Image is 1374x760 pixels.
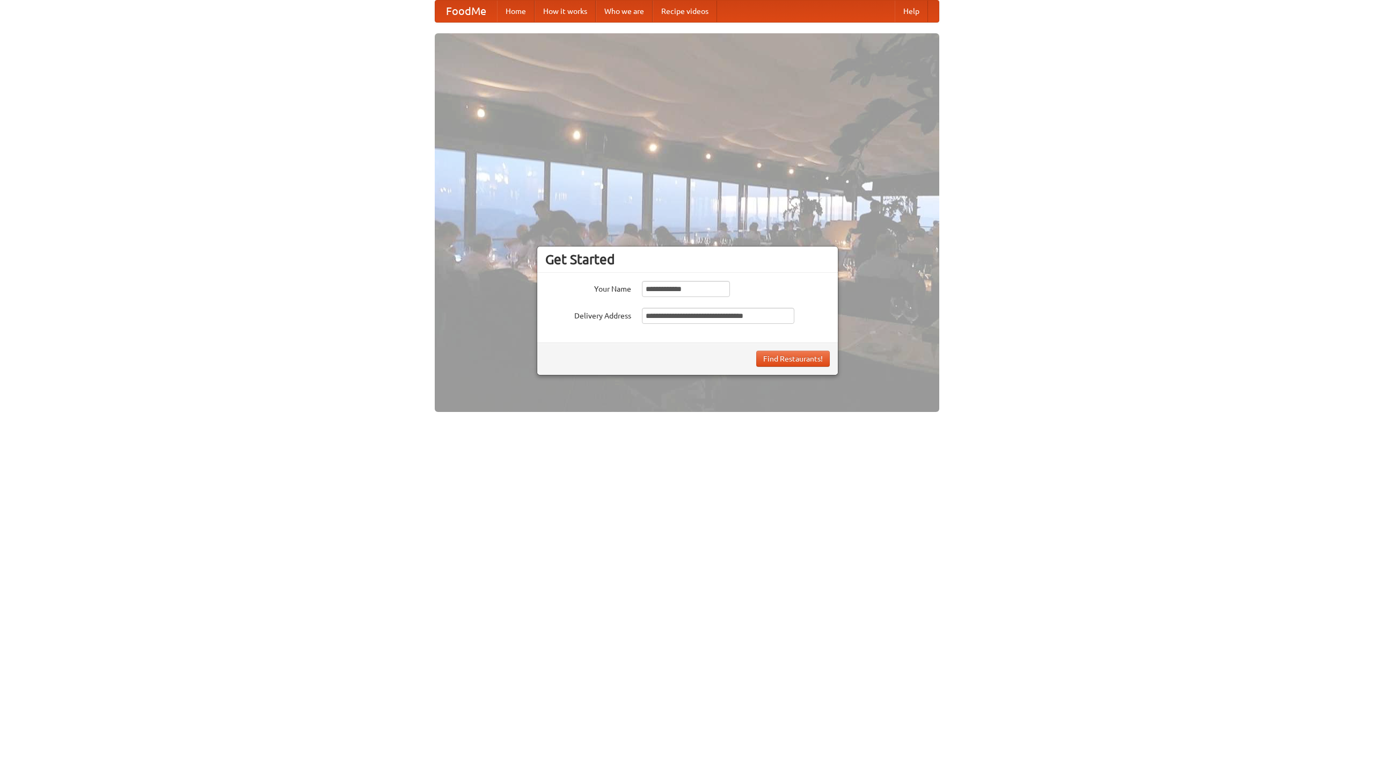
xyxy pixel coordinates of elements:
label: Delivery Address [545,308,631,321]
a: Help [895,1,928,22]
label: Your Name [545,281,631,294]
a: Recipe videos [653,1,717,22]
a: Home [497,1,535,22]
a: FoodMe [435,1,497,22]
h3: Get Started [545,251,830,267]
a: How it works [535,1,596,22]
a: Who we are [596,1,653,22]
button: Find Restaurants! [756,351,830,367]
